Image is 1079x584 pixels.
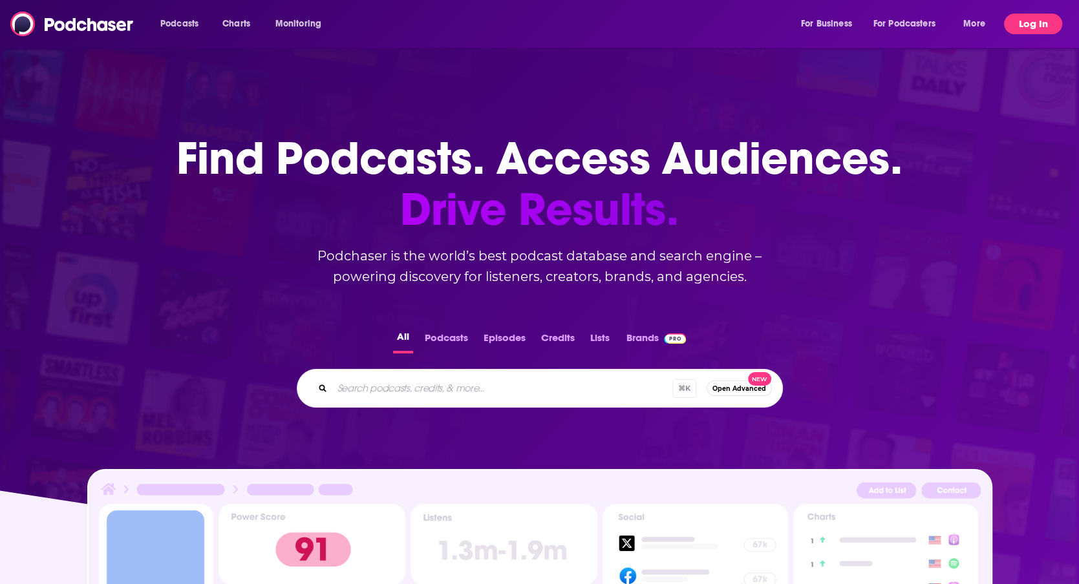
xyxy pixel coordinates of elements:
button: All [393,328,413,353]
span: ⌘ K [672,379,696,398]
img: Podchaser - Follow, Share and Rate Podcasts [10,12,134,36]
button: open menu [151,14,215,34]
input: Search podcasts, credits, & more... [332,378,672,399]
h2: Podchaser is the world’s best podcast database and search engine – powering discovery for listene... [281,245,798,287]
span: More [963,15,985,33]
span: For Podcasters [873,15,935,33]
span: For Business [801,15,852,33]
button: open menu [865,14,954,34]
span: Monitoring [275,15,321,33]
span: New [748,372,771,386]
button: open menu [954,14,1001,34]
span: Open Advanced [712,385,766,392]
img: Podchaser Pro [664,333,687,344]
a: Charts [214,14,258,34]
button: Episodes [480,328,529,353]
button: Open AdvancedNew [707,381,772,396]
button: Log In [1004,14,1062,34]
div: Search podcasts, credits, & more... [297,369,783,408]
span: Podcasts [160,15,198,33]
button: Lists [586,328,614,353]
a: BrandsPodchaser Pro [626,328,687,353]
h1: Find Podcasts. Access Audiences. [176,133,903,235]
button: open menu [792,14,868,34]
img: Podcast Insights Header [99,481,981,503]
button: Podcasts [421,328,472,353]
button: open menu [266,14,338,34]
button: Credits [537,328,579,353]
span: Drive Results. [176,184,903,235]
span: Charts [222,15,250,33]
